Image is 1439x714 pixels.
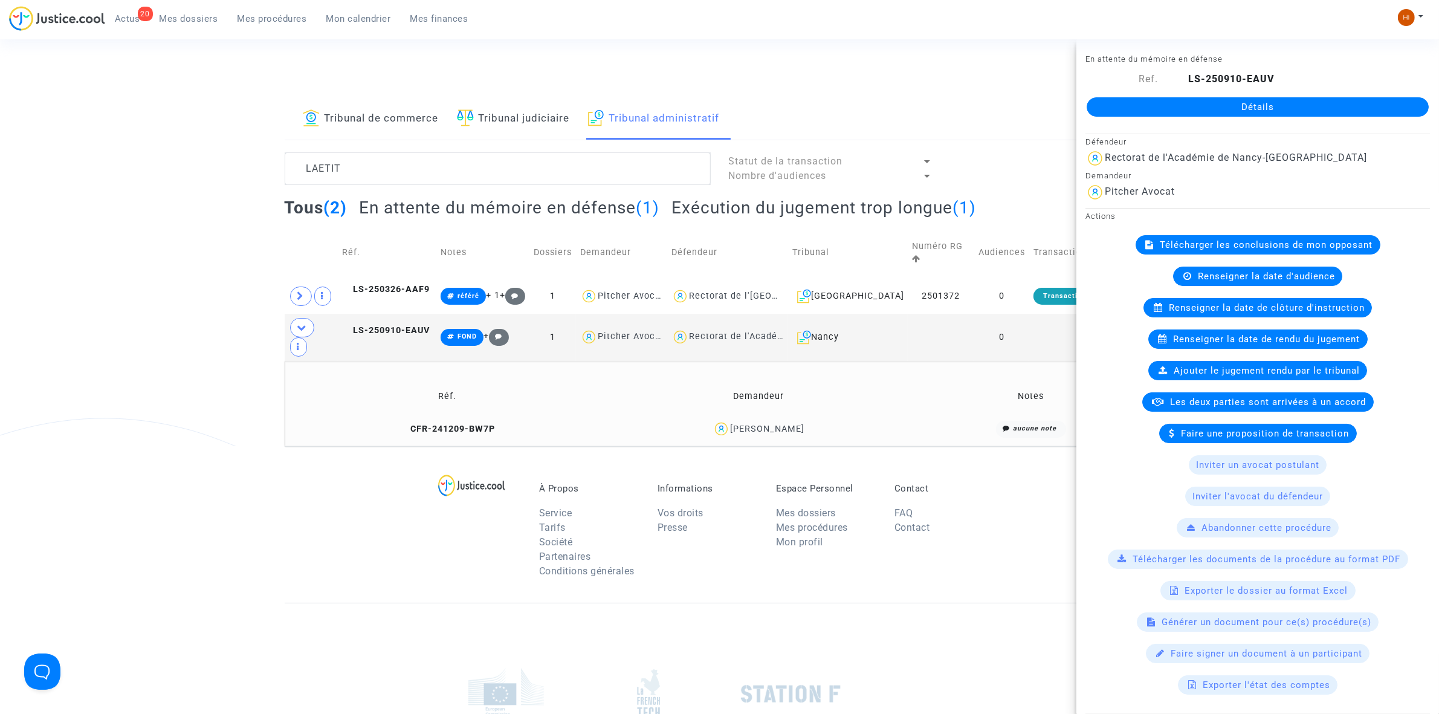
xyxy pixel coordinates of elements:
a: 20Actus [105,10,150,28]
img: icon-user.svg [1085,183,1105,202]
iframe: Help Scout Beacon - Open [24,654,60,690]
span: Mes finances [410,13,468,24]
p: À Propos [539,483,639,494]
span: Les deux parties sont arrivées à un accord [1171,397,1366,407]
img: fc99b196863ffcca57bb8fe2645aafd9 [1398,9,1415,26]
img: icon-user.svg [671,288,689,305]
i: aucune note [1013,424,1056,432]
span: Exporter le dossier au format Excel [1185,585,1348,596]
span: Télécharger les documents de la procédure au format PDF [1133,554,1401,565]
span: (1) [952,198,976,218]
td: Notes [436,227,529,279]
div: Pitcher Avocat [598,291,664,301]
div: Rectorat de l'Académie de Nancy-[GEOGRAPHIC_DATA] [689,331,935,342]
span: Renseigner la date de clôture d'instruction [1169,302,1365,313]
td: Transaction [1029,227,1134,279]
span: FOND [458,333,477,340]
span: Télécharger les conclusions de mon opposant [1160,239,1373,250]
td: Défendeur [667,227,788,279]
span: Renseigner la date d'audience [1198,271,1335,282]
td: Demandeur [576,227,667,279]
span: Renseigner la date de rendu du jugement [1174,334,1360,345]
a: Mes dossiers [776,507,836,519]
img: icon-archive.svg [797,330,811,345]
div: [GEOGRAPHIC_DATA] [792,289,904,303]
p: Contact [894,483,995,494]
a: Mes procédures [776,522,848,533]
span: référé [458,292,479,300]
div: Ref. [1076,72,1167,86]
a: Service [539,507,572,519]
img: icon-user.svg [580,288,598,305]
span: Abandonner cette procédure [1201,522,1331,533]
small: Défendeur [1085,137,1127,146]
td: 0 [974,279,1029,313]
span: Statut de la transaction [729,155,843,167]
div: Rectorat de l'[GEOGRAPHIC_DATA] ([GEOGRAPHIC_DATA]-[GEOGRAPHIC_DATA]) [689,291,1043,301]
img: icon-user.svg [713,420,730,438]
a: Presse [658,522,688,533]
span: Faire une proposition de transaction [1182,428,1350,439]
p: Espace Personnel [776,483,876,494]
img: logo-lg.svg [438,475,505,496]
span: + [483,331,509,341]
td: 1 [529,279,576,313]
span: + 1 [486,290,500,300]
a: FAQ [894,507,913,519]
div: Rectorat de l'Académie de Nancy-[GEOGRAPHIC_DATA] [1105,152,1367,163]
h2: En attente du mémoire en défense [359,197,659,218]
a: Mes finances [401,10,478,28]
td: 2501372 [908,279,974,313]
a: Tarifs [539,522,566,533]
img: icon-user.svg [671,328,689,346]
td: Réf. [289,377,606,417]
a: Société [539,536,573,548]
div: Pitcher Avocat [1105,186,1175,197]
img: icon-banque.svg [303,109,320,126]
img: jc-logo.svg [9,6,105,31]
td: Audiences [974,227,1029,279]
img: icon-archive.svg [588,109,604,126]
td: 1 [529,314,576,361]
a: Mes dossiers [150,10,228,28]
img: stationf.png [741,685,841,703]
div: Transaction terminée [1033,288,1130,305]
td: Tribunal [788,227,908,279]
span: LS-250326-AAF9 [342,284,430,294]
a: Mon calendrier [317,10,401,28]
a: Tribunal judiciaire [457,99,570,140]
span: Inviter l'avocat du défendeur [1192,491,1323,502]
span: Exporter l'état des comptes [1203,680,1330,690]
img: icon-user.svg [1085,149,1105,168]
span: (1) [636,198,659,218]
div: 20 [138,7,153,21]
span: Mon calendrier [326,13,391,24]
span: Générer un document pour ce(s) procédure(s) [1162,617,1371,628]
td: 0 [974,314,1029,361]
a: Tribunal administratif [588,99,720,140]
span: + [500,290,526,300]
p: Informations [658,483,758,494]
a: Détails [1087,97,1429,117]
a: Mes procédures [228,10,317,28]
img: icon-faciliter-sm.svg [457,109,474,126]
img: icon-user.svg [580,328,598,346]
small: En attente du mémoire en défense [1085,54,1223,63]
span: Inviter un avocat postulant [1196,459,1319,470]
small: Demandeur [1085,171,1131,180]
img: icon-archive.svg [797,289,811,303]
a: Mon profil [776,536,823,548]
td: Dossiers [529,227,576,279]
a: Tribunal de commerce [303,99,439,140]
a: Vos droits [658,507,703,519]
td: Numéro RG [908,227,974,279]
span: CFR-241209-BW7P [399,424,495,434]
span: Nombre d'audiences [729,170,827,181]
div: [PERSON_NAME] [730,424,804,434]
span: Mes procédures [238,13,307,24]
div: Nancy [792,330,904,345]
a: Conditions générales [539,565,635,577]
div: Pitcher Avocat [598,331,664,342]
span: Ajouter le jugement rendu par le tribunal [1174,365,1360,376]
h2: Tous [285,197,348,218]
